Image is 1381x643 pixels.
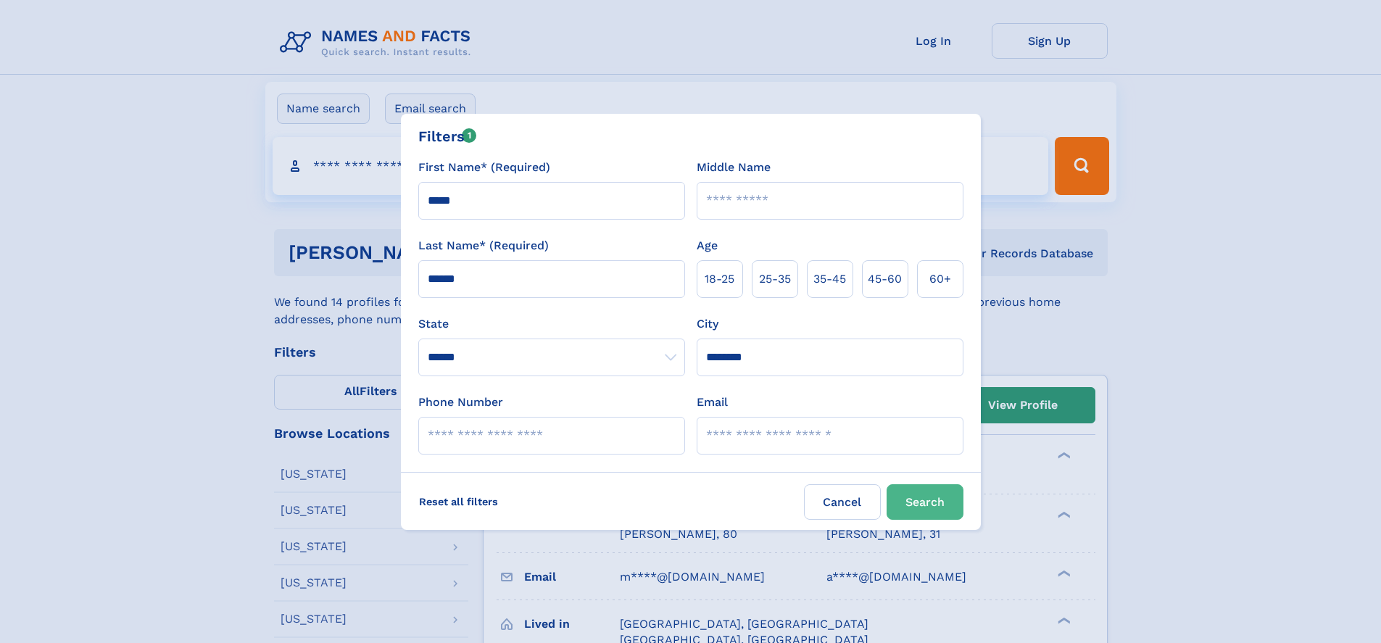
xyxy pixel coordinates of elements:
label: City [697,315,718,333]
label: First Name* (Required) [418,159,550,176]
label: Phone Number [418,394,503,411]
label: Cancel [804,484,881,520]
label: Age [697,237,718,254]
span: 35‑45 [813,270,846,288]
span: 60+ [929,270,951,288]
div: Filters [418,125,477,147]
label: Reset all filters [410,484,507,519]
span: 18‑25 [705,270,734,288]
label: Email [697,394,728,411]
button: Search [887,484,963,520]
label: Last Name* (Required) [418,237,549,254]
label: State [418,315,685,333]
span: 25‑35 [759,270,791,288]
span: 45‑60 [868,270,902,288]
label: Middle Name [697,159,771,176]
